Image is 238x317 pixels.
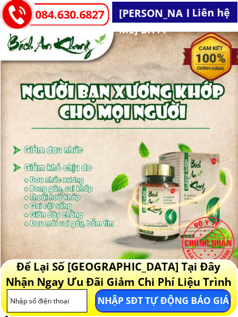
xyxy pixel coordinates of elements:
[35,6,110,24] a: 084.630.6827
[2,259,235,289] h3: Để Lại Số [GEOGRAPHIC_DATA] Tại Đây Nhận Ngay Ưu Đãi Giảm Chi Phí Liệu Trình
[96,290,229,311] p: NHẬP SĐT TỰ ĐỘNG BÁO GIÁ
[192,5,236,21] h3: Liên hệ
[7,290,87,312] input: Nhập số điện thoại
[119,5,183,38] h3: [PERSON_NAME] BHYT
[186,5,192,22] h3: l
